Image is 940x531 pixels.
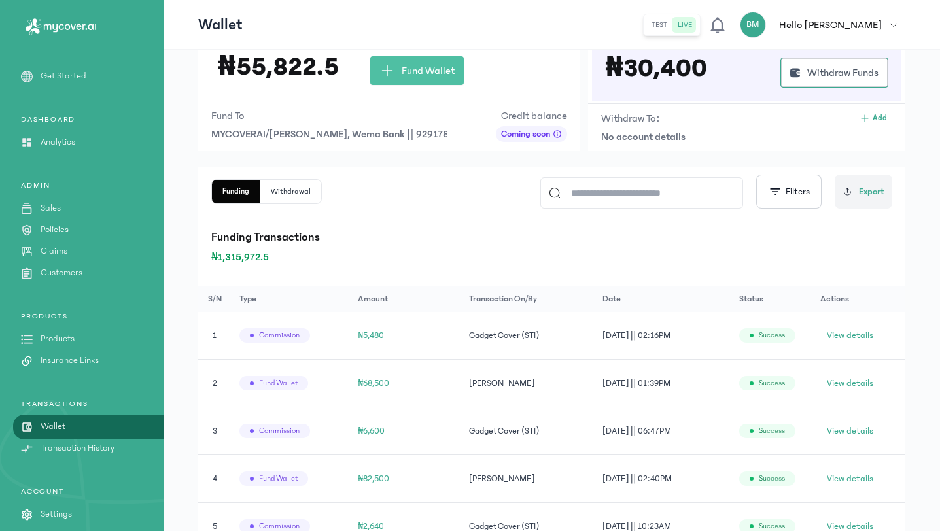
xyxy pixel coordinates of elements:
[260,180,321,203] button: Withdrawal
[213,474,217,483] span: 4
[779,17,882,33] p: Hello [PERSON_NAME]
[461,286,595,312] th: Transaction on/by
[820,420,880,441] button: View details
[213,379,217,388] span: 2
[41,201,61,215] p: Sales
[873,113,887,124] span: Add
[350,286,461,312] th: Amount
[259,330,300,341] span: Commission
[601,111,659,126] p: Withdraw To:
[259,473,298,484] span: Fund wallet
[672,17,697,33] button: live
[756,175,822,209] button: Filters
[859,185,884,199] span: Export
[461,312,595,360] td: Gadget Cover (STI)
[461,360,595,407] td: [PERSON_NAME]
[820,325,880,346] button: View details
[501,128,550,141] span: Coming soon
[41,245,67,258] p: Claims
[827,472,873,485] span: View details
[218,56,339,77] h3: ₦55,822.5
[211,108,447,124] p: Fund To
[812,286,905,312] th: Actions
[601,129,892,145] p: No account details
[358,331,385,340] span: ₦5,480
[731,286,813,312] th: Status
[854,111,892,126] button: Add
[211,126,447,142] button: MYCOVERAI/[PERSON_NAME], Wema Bank || 9291781557
[759,473,785,484] span: success
[213,331,217,340] span: 1
[807,65,879,80] span: Withdraw Funds
[41,354,99,368] p: Insurance Links
[835,175,892,209] button: Export
[595,455,731,503] td: [DATE] || 02:40PM
[740,12,905,38] button: BMHello [PERSON_NAME]
[402,63,455,78] span: Fund Wallet
[827,424,873,437] span: View details
[212,180,260,203] button: Funding
[827,329,873,342] span: View details
[41,223,69,237] p: Policies
[41,69,86,83] p: Get Started
[646,17,672,33] button: test
[595,407,731,455] td: [DATE] || 06:47PM
[358,474,390,483] span: ₦82,500
[41,507,72,521] p: Settings
[461,407,595,455] td: Gadget Cover (STI)
[820,373,880,394] button: View details
[595,312,731,360] td: [DATE] || 02:16PM
[41,420,65,434] p: Wallet
[605,58,707,78] h3: ₦30,400
[213,426,217,436] span: 3
[759,378,785,388] span: success
[41,135,75,149] p: Analytics
[198,286,232,312] th: S/N
[198,14,243,35] p: Wallet
[461,455,595,503] td: [PERSON_NAME]
[259,426,300,436] span: Commission
[211,228,892,247] p: Funding Transactions
[41,441,114,455] p: Transaction History
[827,377,873,390] span: View details
[358,522,385,531] span: ₦2,640
[41,332,75,346] p: Products
[740,12,766,38] div: BM
[595,360,731,407] td: [DATE] || 01:39PM
[41,266,82,280] p: Customers
[358,426,385,436] span: ₦6,600
[780,58,888,88] button: Withdraw Funds
[496,108,567,124] p: Credit balance
[259,378,298,388] span: Fund wallet
[820,468,880,489] button: View details
[358,379,390,388] span: ₦68,500
[759,426,785,436] span: success
[759,330,785,341] span: success
[213,522,217,531] span: 5
[232,286,350,312] th: Type
[211,249,892,265] p: ₦1,315,972.5
[370,56,464,85] button: Fund Wallet
[595,286,731,312] th: Date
